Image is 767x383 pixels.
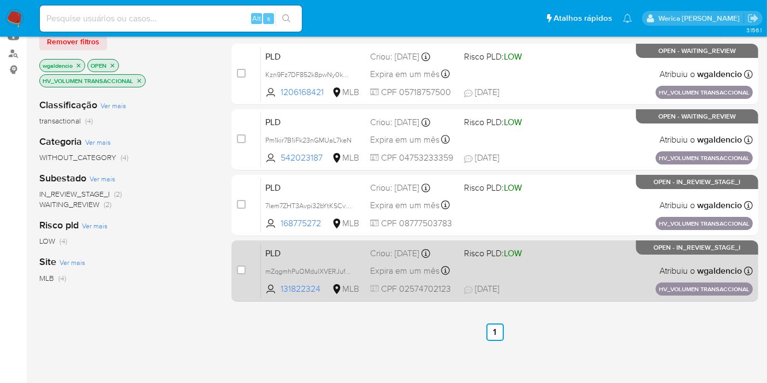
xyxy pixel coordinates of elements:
span: 3.156.1 [746,26,762,34]
span: Alt [252,13,261,23]
a: Notificaciones [623,14,632,23]
a: Salir [747,13,759,24]
button: search-icon [275,11,298,26]
p: werica.jgaldencio@mercadolivre.com [658,13,744,23]
input: Pesquise usuários ou casos... [40,11,302,26]
span: Atalhos rápidos [554,13,612,24]
span: s [267,13,270,23]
